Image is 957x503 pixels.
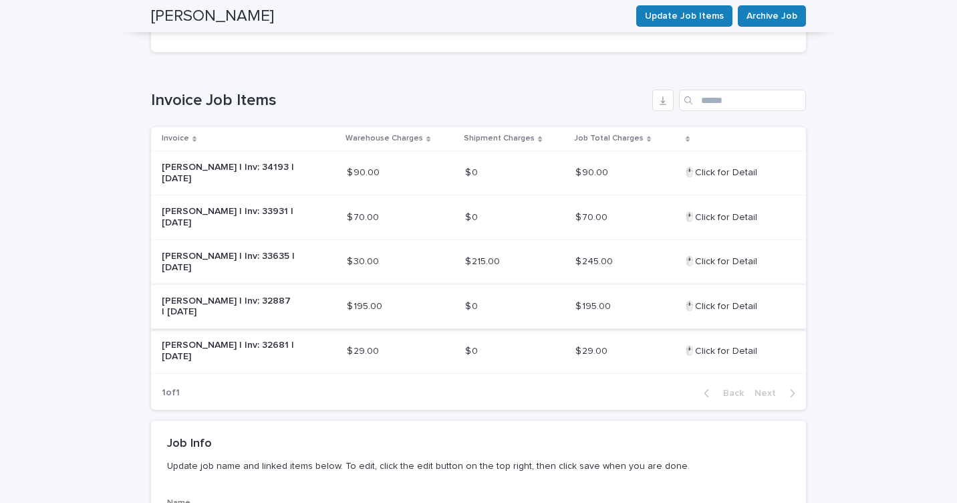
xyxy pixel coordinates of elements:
[464,131,535,146] p: Shipment Charges
[575,254,616,268] p: $ 245.00
[347,298,385,312] p: $ 195.00
[636,5,732,27] button: Update Job Items
[465,165,481,179] p: $ 0
[162,131,189,146] p: Invoice
[151,150,806,195] tr: [PERSON_NAME] | Inv: 34193 | [DATE]$ 90.00$ 90.00 $ 0$ 0 $ 90.00$ 90.00 🖱️Click for Detail🖱️Click...
[167,460,785,472] p: Update job name and linked items below. To edit, click the edit button on the top right, then cli...
[684,343,760,357] p: 🖱️Click for Detail
[162,162,295,185] p: [PERSON_NAME] | Inv: 34193 | [DATE]
[167,437,212,451] h2: Job Info
[684,165,760,179] p: 🖱️Click for Detail
[738,5,806,27] button: Archive Job
[684,298,760,312] p: 🖱️Click for Detail
[574,131,644,146] p: Job Total Charges
[575,165,611,179] p: $ 90.00
[693,387,749,399] button: Back
[162,206,295,229] p: [PERSON_NAME] | Inv: 33931 | [DATE]
[749,387,806,399] button: Next
[575,209,610,223] p: $ 70.00
[151,377,190,409] p: 1 of 1
[151,91,647,110] h1: Invoice Job Items
[684,254,760,268] p: 🖱️Click for Detail
[684,209,760,223] p: 🖱️Click for Detail
[162,296,295,318] p: [PERSON_NAME] | Inv: 32887 | [DATE]
[151,329,806,374] tr: [PERSON_NAME] | Inv: 32681 | [DATE]$ 29.00$ 29.00 $ 0$ 0 $ 29.00$ 29.00 🖱️Click for Detail🖱️Click...
[151,195,806,240] tr: [PERSON_NAME] | Inv: 33931 | [DATE]$ 70.00$ 70.00 $ 0$ 0 $ 70.00$ 70.00 🖱️Click for Detail🖱️Click...
[465,343,481,357] p: $ 0
[151,7,274,26] h2: [PERSON_NAME]
[679,90,806,111] input: Search
[347,165,382,179] p: $ 90.00
[715,389,744,398] span: Back
[465,209,481,223] p: $ 0
[575,343,610,357] p: $ 29.00
[746,9,797,23] span: Archive Job
[347,209,382,223] p: $ 70.00
[151,239,806,284] tr: [PERSON_NAME] | Inv: 33635 | [DATE]$ 30.00$ 30.00 $ 215.00$ 215.00 $ 245.00$ 245.00 🖱️Click for D...
[575,298,613,312] p: $ 195.00
[465,254,503,268] p: $ 215.00
[347,254,382,268] p: $ 30.00
[755,389,784,398] span: Next
[162,340,295,363] p: [PERSON_NAME] | Inv: 32681 | [DATE]
[162,251,295,274] p: [PERSON_NAME] | Inv: 33635 | [DATE]
[151,284,806,329] tr: [PERSON_NAME] | Inv: 32887 | [DATE]$ 195.00$ 195.00 $ 0$ 0 $ 195.00$ 195.00 🖱️Click for Detail🖱️C...
[645,9,724,23] span: Update Job Items
[347,343,382,357] p: $ 29.00
[465,298,481,312] p: $ 0
[346,131,423,146] p: Warehouse Charges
